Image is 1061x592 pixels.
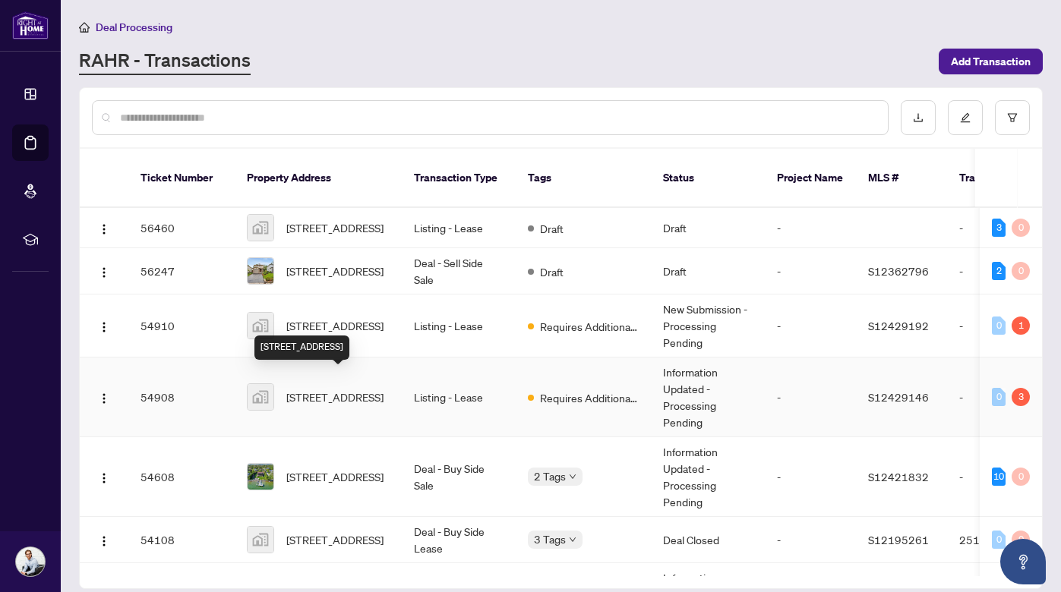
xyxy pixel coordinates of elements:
[868,470,929,483] span: S12421832
[540,318,639,335] span: Requires Additional Docs
[92,464,116,489] button: Logo
[79,48,251,75] a: RAHR - Transactions
[128,437,235,517] td: 54608
[248,527,273,553] img: thumbnail-img
[534,468,566,485] span: 2 Tags
[540,220,564,237] span: Draft
[12,11,49,39] img: logo
[98,223,110,235] img: Logo
[286,219,384,236] span: [STREET_ADDRESS]
[402,248,516,294] td: Deal - Sell Side Sale
[868,319,929,332] span: S12429192
[1012,468,1030,486] div: 0
[98,266,110,279] img: Logo
[96,20,172,34] span: Deal Processing
[948,100,983,135] button: edit
[947,294,1053,357] td: -
[1000,539,1046,584] button: Open asap
[402,149,516,208] th: Transaction Type
[92,259,116,283] button: Logo
[992,531,1006,549] div: 0
[651,437,765,517] td: Information Updated - Processing Pending
[128,517,235,563] td: 54108
[765,294,856,357] td: -
[960,112,971,123] span: edit
[92,216,116,240] button: Logo
[868,390,929,404] span: S12429146
[402,294,516,357] td: Listing - Lease
[765,517,856,563] td: -
[651,149,765,208] th: Status
[286,317,384,334] span: [STREET_ADDRESS]
[98,321,110,333] img: Logo
[98,535,110,547] img: Logo
[765,208,856,248] td: -
[992,388,1006,406] div: 0
[947,517,1053,563] td: 2515243
[1012,262,1030,280] div: 0
[248,384,273,410] img: thumbnail-img
[248,464,273,490] img: thumbnail-img
[947,437,1053,517] td: -
[651,294,765,357] td: New Submission - Processing Pending
[248,215,273,241] img: thumbnail-img
[569,536,576,543] span: down
[79,22,90,33] span: home
[856,149,947,208] th: MLS #
[992,219,1006,237] div: 3
[16,547,45,576] img: Profile Icon
[992,316,1006,335] div: 0
[947,208,1053,248] td: -
[765,149,856,208] th: Project Name
[651,208,765,248] td: Draft
[913,112,924,123] span: download
[286,468,384,485] span: [STREET_ADDRESS]
[540,263,564,280] span: Draft
[286,531,384,548] span: [STREET_ADDRESS]
[765,248,856,294] td: -
[995,100,1030,135] button: filter
[1007,112,1018,123] span: filter
[516,149,651,208] th: Tags
[286,389,384,405] span: [STREET_ADDRESS]
[947,248,1053,294] td: -
[128,208,235,248] td: 56460
[651,248,765,294] td: Draft
[901,100,936,135] button: download
[98,392,110,405] img: Logo
[1012,531,1030,549] div: 0
[92,385,116,409] button: Logo
[98,472,110,484] img: Logo
[765,437,856,517] td: -
[651,357,765,437] td: Information Updated - Processing Pending
[402,437,516,517] td: Deal - Buy Side Sale
[286,263,384,279] span: [STREET_ADDRESS]
[992,468,1006,486] div: 10
[1012,316,1030,335] div: 1
[402,357,516,437] td: Listing - Lease
[868,264,929,278] span: S12362796
[947,149,1053,208] th: Trade Number
[540,389,639,406] span: Requires Additional Docs
[402,208,516,248] td: Listing - Lease
[1012,388,1030,406] div: 3
[1012,219,1030,237] div: 0
[947,357,1053,437] td: -
[92,527,116,552] button: Logo
[128,357,235,437] td: 54908
[868,533,929,546] span: S12195261
[92,313,116,338] button: Logo
[939,49,1043,74] button: Add Transaction
[992,262,1006,280] div: 2
[569,473,576,480] span: down
[235,149,402,208] th: Property Address
[254,335,349,360] div: [STREET_ADDRESS]
[534,531,566,548] span: 3 Tags
[402,517,516,563] td: Deal - Buy Side Lease
[765,357,856,437] td: -
[128,149,235,208] th: Ticket Number
[951,49,1031,74] span: Add Transaction
[128,294,235,357] td: 54910
[128,248,235,294] td: 56247
[248,313,273,339] img: thumbnail-img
